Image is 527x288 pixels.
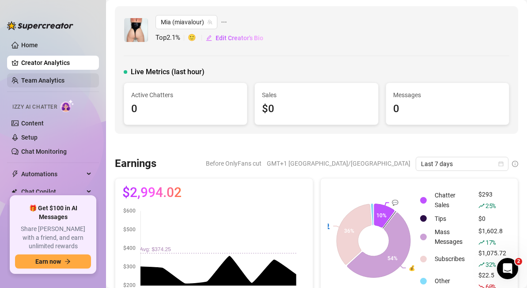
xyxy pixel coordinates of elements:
[131,101,240,117] div: 0
[12,103,57,111] span: Izzy AI Chatter
[393,101,502,117] div: 0
[207,19,212,25] span: team
[155,33,188,43] span: Top 2.1 %
[267,157,410,170] span: GMT+1 [GEOGRAPHIC_DATA]/[GEOGRAPHIC_DATA]
[21,42,38,49] a: Home
[431,226,474,247] td: Mass Messages
[478,248,506,269] div: $1,075.72
[478,203,485,209] span: rise
[15,254,91,269] button: Earn nowarrow-right
[431,212,474,225] td: Tips
[421,157,503,171] span: Last 7 days
[21,185,84,199] span: Chat Copilot
[61,99,74,112] img: AI Chatter
[216,34,263,42] span: Edit Creator's Bio
[122,186,182,200] span: $2,994.02
[35,258,61,265] span: Earn now
[408,264,415,271] text: 💰
[21,134,38,141] a: Setup
[221,15,227,29] span: ellipsis
[21,56,92,70] a: Creator Analytics
[393,90,502,100] span: Messages
[497,258,518,279] iframe: Intercom live chat
[206,157,262,170] span: Before OnlyFans cut
[478,261,485,268] span: rise
[478,226,506,247] div: $1,602.8
[515,258,522,265] span: 2
[161,15,212,29] span: Mia (miavalour)
[478,214,506,224] div: $0
[11,171,19,178] span: thunderbolt
[512,161,518,167] span: info-circle
[131,90,240,100] span: Active Chatters
[64,258,71,265] span: arrow-right
[21,148,67,155] a: Chat Monitoring
[262,90,371,100] span: Sales
[15,204,91,221] span: 🎁 Get $100 in AI Messages
[431,248,474,269] td: Subscribes
[262,101,371,117] div: $0
[431,189,474,211] td: Chatter Sales
[11,189,17,195] img: Chat Copilot
[7,21,73,30] img: logo-BBDzfeDw.svg
[21,120,44,127] a: Content
[188,33,205,43] span: 🙂
[21,77,64,84] a: Team Analytics
[15,225,91,251] span: Share [PERSON_NAME] with a friend, and earn unlimited rewards
[131,67,205,77] span: Live Metrics (last hour)
[485,201,496,210] span: 25 %
[124,18,148,42] img: Mia
[115,157,156,171] h3: Earnings
[391,199,398,206] text: 💬
[485,238,496,246] span: 17 %
[498,161,504,167] span: calendar
[205,31,264,45] button: Edit Creator's Bio
[21,167,84,181] span: Automations
[206,35,212,41] span: edit
[478,189,506,211] div: $293
[478,239,485,246] span: rise
[485,260,496,269] span: 32 %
